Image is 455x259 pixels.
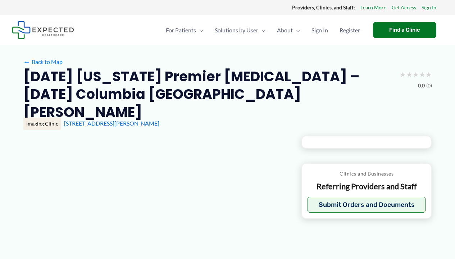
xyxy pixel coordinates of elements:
[340,18,360,43] span: Register
[12,21,74,39] img: Expected Healthcare Logo - side, dark font, small
[308,169,426,178] p: Clinics and Businesses
[426,81,432,90] span: (0)
[334,18,366,43] a: Register
[23,58,30,65] span: ←
[292,4,355,10] strong: Providers, Clinics, and Staff:
[400,68,406,81] span: ★
[258,18,265,43] span: Menu Toggle
[422,3,436,12] a: Sign In
[311,18,328,43] span: Sign In
[306,18,334,43] a: Sign In
[271,18,306,43] a: AboutMenu Toggle
[406,68,413,81] span: ★
[293,18,300,43] span: Menu Toggle
[360,3,386,12] a: Learn More
[419,68,426,81] span: ★
[209,18,271,43] a: Solutions by UserMenu Toggle
[23,56,63,67] a: ←Back to Map
[277,18,293,43] span: About
[160,18,366,43] nav: Primary Site Navigation
[426,68,432,81] span: ★
[196,18,203,43] span: Menu Toggle
[418,81,425,90] span: 0.0
[23,68,394,121] h2: [DATE] [US_STATE] Premier [MEDICAL_DATA] – [DATE] Columbia [GEOGRAPHIC_DATA][PERSON_NAME]
[64,120,159,127] a: [STREET_ADDRESS][PERSON_NAME]
[215,18,258,43] span: Solutions by User
[308,181,426,192] p: Referring Providers and Staff
[166,18,196,43] span: For Patients
[373,22,436,38] a: Find a Clinic
[160,18,209,43] a: For PatientsMenu Toggle
[392,3,416,12] a: Get Access
[413,68,419,81] span: ★
[308,197,426,213] button: Submit Orders and Documents
[23,118,61,130] div: Imaging Clinic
